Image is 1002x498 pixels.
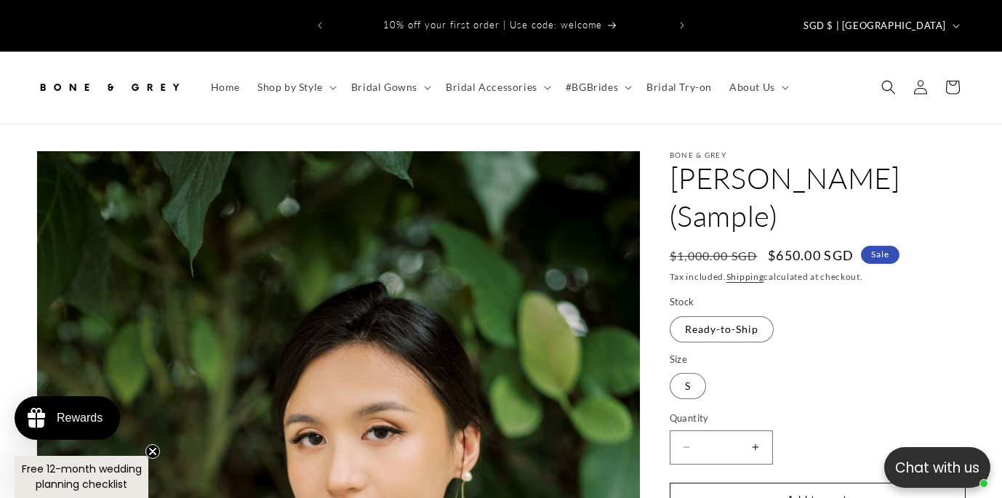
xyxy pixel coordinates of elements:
legend: Size [670,353,689,367]
a: Bridal Try-on [638,72,721,103]
summary: Search [873,71,905,103]
div: Tax included. calculated at checkout. [670,270,966,284]
a: Home [202,72,249,103]
span: 10% off your first order | Use code: welcome [383,19,602,31]
span: Bridal Gowns [351,81,417,94]
span: Bridal Try-on [646,81,712,94]
span: Free 12-month wedding planning checklist [22,462,142,491]
summary: Shop by Style [249,72,342,103]
button: Close teaser [145,444,160,459]
summary: Bridal Accessories [437,72,557,103]
summary: About Us [721,72,795,103]
legend: Stock [670,295,696,310]
p: Bone & Grey [670,150,966,159]
span: Shop by Style [257,81,323,94]
p: Chat with us [884,457,990,478]
span: #BGBrides [566,81,618,94]
label: S [670,373,706,399]
span: SGD $ | [GEOGRAPHIC_DATA] [803,19,946,33]
div: Rewards [57,411,103,425]
summary: #BGBrides [557,72,638,103]
span: About Us [729,81,775,94]
summary: Bridal Gowns [342,72,437,103]
label: Ready-to-Ship [670,316,774,342]
img: Bone and Grey Bridal [36,71,182,103]
s: $1,000.00 SGD [670,247,758,265]
button: SGD $ | [GEOGRAPHIC_DATA] [795,12,966,39]
div: Free 12-month wedding planning checklistClose teaser [15,456,148,498]
button: Previous announcement [304,12,336,39]
a: Shipping [726,271,764,282]
span: Sale [861,246,899,264]
h1: [PERSON_NAME] (Sample) [670,159,966,235]
button: Next announcement [666,12,698,39]
span: $650.00 SGD [768,246,854,265]
button: Open chatbox [884,447,990,488]
a: Bone and Grey Bridal [31,66,188,109]
label: Quantity [670,411,966,426]
span: Home [211,81,240,94]
span: Bridal Accessories [446,81,537,94]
